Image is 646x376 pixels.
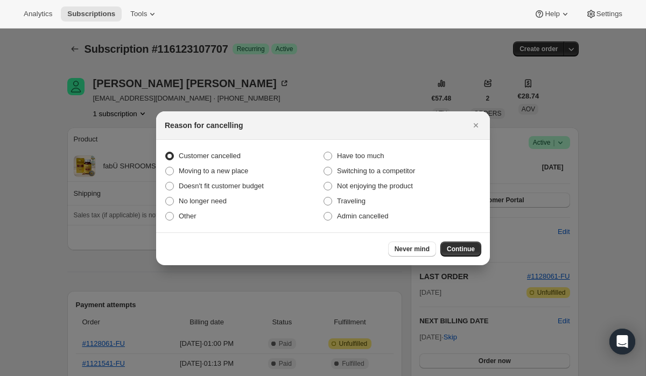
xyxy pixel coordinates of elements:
[179,167,248,175] span: Moving to a new place
[17,6,59,22] button: Analytics
[579,6,629,22] button: Settings
[447,245,475,253] span: Continue
[388,242,436,257] button: Never mind
[165,120,243,131] h2: Reason for cancelling
[130,10,147,18] span: Tools
[609,329,635,354] div: Open Intercom Messenger
[67,10,115,18] span: Subscriptions
[337,197,366,205] span: Traveling
[337,212,388,220] span: Admin cancelled
[179,182,264,190] span: Doesn't fit customer budget
[124,6,164,22] button: Tools
[179,212,196,220] span: Other
[468,118,483,133] button: Close
[395,245,430,253] span: Never mind
[337,167,415,175] span: Switching to a competitor
[24,10,52,18] span: Analytics
[528,6,577,22] button: Help
[179,197,227,205] span: No longer need
[337,182,413,190] span: Not enjoying the product
[545,10,559,18] span: Help
[337,152,384,160] span: Have too much
[179,152,241,160] span: Customer cancelled
[440,242,481,257] button: Continue
[596,10,622,18] span: Settings
[61,6,122,22] button: Subscriptions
